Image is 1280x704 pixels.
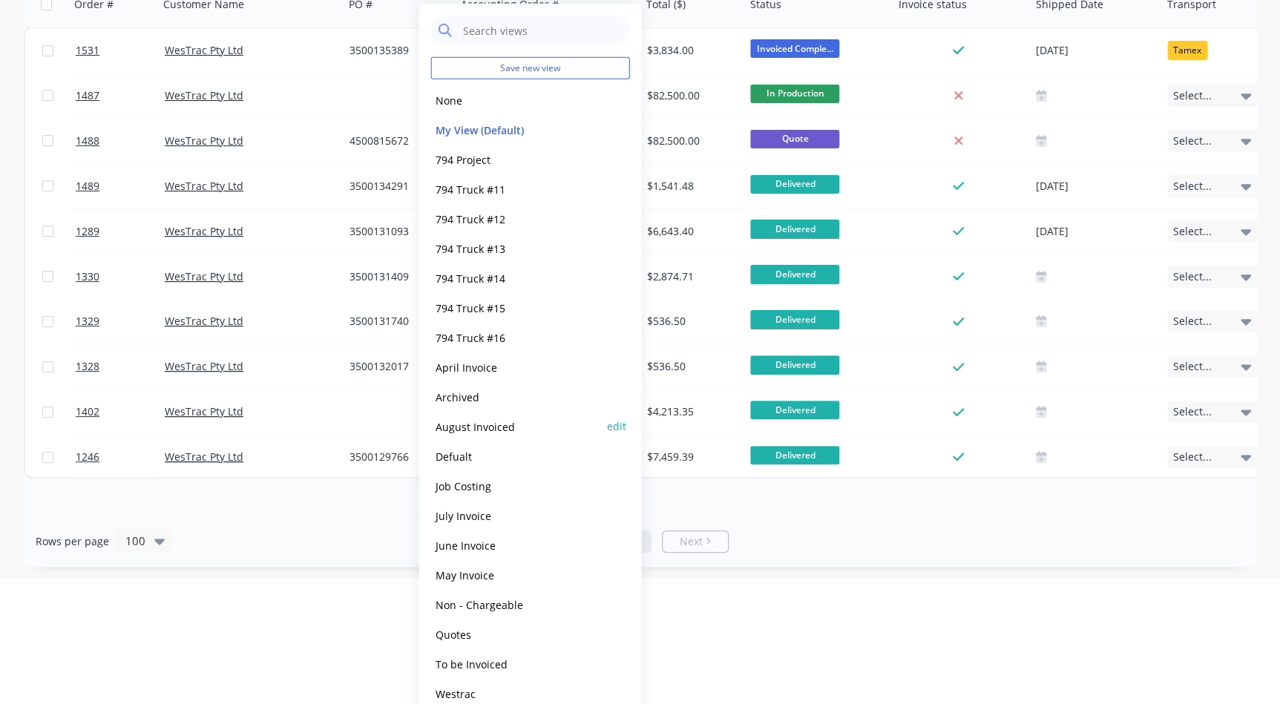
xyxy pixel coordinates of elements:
[431,57,630,79] button: Save new view
[76,435,165,479] a: 1246
[1173,450,1212,464] span: Select...
[431,299,600,316] button: 794 Truck #15
[165,179,243,193] a: WesTrac Pty Ltd
[349,134,444,148] div: 4500815672
[750,85,839,103] span: In Production
[36,534,109,549] span: Rows per page
[647,314,735,329] div: $536.50
[663,534,728,549] a: Next page
[76,164,165,208] a: 1489
[165,269,243,283] a: WesTrac Pty Ltd
[750,401,839,419] span: Delivered
[680,534,703,549] span: Next
[750,355,839,374] span: Delivered
[750,130,839,148] span: Quote
[165,404,243,418] a: WesTrac Pty Ltd
[431,388,600,405] button: Archived
[76,314,99,329] span: 1329
[76,134,99,148] span: 1488
[1036,222,1155,240] div: [DATE]
[76,299,165,343] a: 1329
[431,596,600,613] button: Non - Chargeable
[607,418,626,434] button: edit
[349,269,444,284] div: 3500131409
[349,314,444,329] div: 3500131740
[647,224,735,239] div: $6,643.40
[462,16,623,45] input: Search views
[349,224,444,239] div: 3500131093
[76,269,99,284] span: 1330
[76,73,165,118] a: 1487
[76,28,165,73] a: 1531
[165,88,243,102] a: WesTrac Pty Ltd
[431,477,600,494] button: Job Costing
[431,566,600,583] button: May Invoice
[1173,404,1212,419] span: Select...
[431,447,600,464] button: Defualt
[647,134,735,148] div: $82,500.00
[647,88,735,103] div: $82,500.00
[431,269,600,286] button: 794 Truck #14
[750,265,839,283] span: Delivered
[1173,224,1212,239] span: Select...
[165,359,243,373] a: WesTrac Pty Ltd
[647,43,735,58] div: $3,834.00
[76,254,165,299] a: 1330
[76,119,165,163] a: 1488
[647,359,735,374] div: $536.50
[431,329,600,346] button: 794 Truck #16
[1173,134,1212,148] span: Select...
[431,418,600,435] button: August Invoiced
[1173,269,1212,284] span: Select...
[431,180,600,197] button: 794 Truck #11
[431,358,600,375] button: April Invoice
[349,359,444,374] div: 3500132017
[431,536,600,553] button: June Invoice
[76,389,165,434] a: 1402
[1173,179,1212,194] span: Select...
[647,269,735,284] div: $2,874.71
[165,224,243,238] a: WesTrac Pty Ltd
[647,450,735,464] div: $7,459.39
[431,625,600,642] button: Quotes
[349,43,444,58] div: 3500135389
[349,450,444,464] div: 3500129766
[750,310,839,329] span: Delivered
[349,179,444,194] div: 3500134291
[431,685,600,702] button: Westrac
[1173,88,1212,103] span: Select...
[431,151,600,168] button: 794 Project
[750,220,839,238] span: Delivered
[165,43,243,57] a: WesTrac Pty Ltd
[431,91,600,108] button: None
[76,88,99,103] span: 1487
[76,43,99,58] span: 1531
[647,404,735,419] div: $4,213.35
[76,179,99,194] span: 1489
[431,507,600,524] button: July Invoice
[76,404,99,419] span: 1402
[431,210,600,227] button: 794 Truck #12
[76,450,99,464] span: 1246
[750,175,839,194] span: Delivered
[76,224,99,239] span: 1289
[76,359,99,374] span: 1328
[750,39,839,58] span: Invoiced Comple...
[1036,177,1155,195] div: [DATE]
[165,450,243,464] a: WesTrac Pty Ltd
[1173,359,1212,374] span: Select...
[165,314,243,328] a: WesTrac Pty Ltd
[76,344,165,389] a: 1328
[1036,42,1155,60] div: [DATE]
[76,209,165,254] a: 1289
[750,446,839,464] span: Delivered
[1167,41,1207,60] div: Tamex
[431,121,600,138] button: My View (Default)
[431,655,600,672] button: To be Invoiced
[1173,314,1212,329] span: Select...
[165,134,243,148] a: WesTrac Pty Ltd
[431,240,600,257] button: 794 Truck #13
[647,179,735,194] div: $1,541.48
